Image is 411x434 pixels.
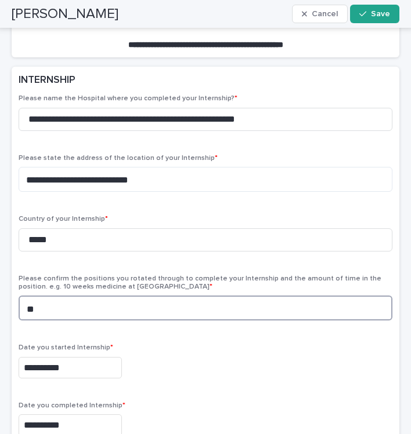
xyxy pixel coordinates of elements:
[292,5,348,23] button: Cancel
[19,155,218,162] span: Please state the address of the location of your Internship
[19,344,113,351] span: Date you started Internship
[12,6,118,23] h2: [PERSON_NAME]
[312,10,338,18] span: Cancel
[19,95,237,102] span: Please name the Hospital where you completed your Internship?
[19,216,108,223] span: Country of your Internship
[19,402,125,409] span: Date you completed Internship
[371,10,390,18] span: Save
[19,275,381,290] span: Please confirm the positions you rotated through to complete your Internship and the amount of ti...
[350,5,399,23] button: Save
[19,74,75,87] h2: INTERNSHIP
